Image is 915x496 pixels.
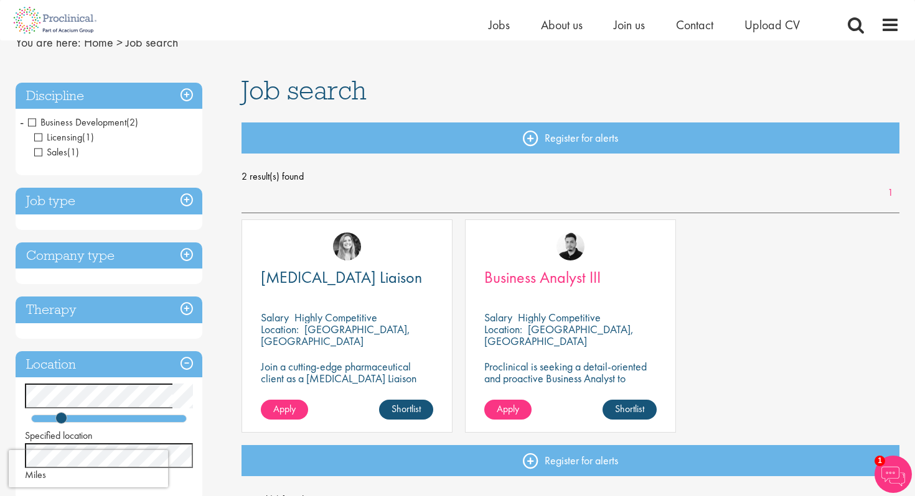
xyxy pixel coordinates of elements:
[676,17,713,33] a: Contact
[484,310,512,324] span: Salary
[28,116,126,129] span: Business Development
[34,131,94,144] span: Licensing
[881,186,899,200] a: 1
[484,361,657,420] p: Proclinical is seeking a detail-oriented and proactive Business Analyst to support pharmaceutical...
[9,450,168,487] iframe: reCAPTCHA
[34,145,79,158] span: Sales
[556,232,584,260] img: Anderson Maldonado
[497,402,519,415] span: Apply
[16,296,202,323] h3: Therapy
[875,456,912,493] img: Chatbot
[518,310,601,324] p: Highly Competitive
[126,116,138,129] span: (2)
[261,270,433,285] a: [MEDICAL_DATA] Liaison
[261,322,299,336] span: Location:
[16,188,202,214] h3: Job type
[242,167,900,186] span: 2 result(s) found
[614,17,645,33] a: Join us
[273,402,296,415] span: Apply
[25,429,93,442] span: Specified location
[294,310,377,324] p: Highly Competitive
[379,400,433,420] a: Shortlist
[16,351,202,378] h3: Location
[34,145,67,158] span: Sales
[16,83,202,109] h3: Discipline
[67,145,79,158] span: (1)
[333,232,361,260] img: Manon Fuller
[484,267,601,288] span: Business Analyst III
[126,34,178,50] span: Job search
[875,456,885,466] span: 1
[116,34,123,50] span: >
[484,400,532,420] a: Apply
[484,270,657,285] a: Business Analyst III
[261,310,289,324] span: Salary
[82,131,94,144] span: (1)
[242,73,367,107] span: Job search
[489,17,510,33] a: Jobs
[16,34,81,50] span: You are here:
[541,17,583,33] a: About us
[484,322,634,348] p: [GEOGRAPHIC_DATA], [GEOGRAPHIC_DATA]
[484,322,522,336] span: Location:
[261,322,410,348] p: [GEOGRAPHIC_DATA], [GEOGRAPHIC_DATA]
[261,267,422,288] span: [MEDICAL_DATA] Liaison
[84,34,113,50] a: breadcrumb link
[261,400,308,420] a: Apply
[34,131,82,144] span: Licensing
[242,445,900,476] a: Register for alerts
[744,17,800,33] a: Upload CV
[603,400,657,420] a: Shortlist
[16,242,202,269] h3: Company type
[261,361,433,420] p: Join a cutting-edge pharmaceutical client as a [MEDICAL_DATA] Liaison (PEL) where your precision ...
[20,113,24,131] span: -
[242,122,900,154] a: Register for alerts
[28,116,138,129] span: Business Development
